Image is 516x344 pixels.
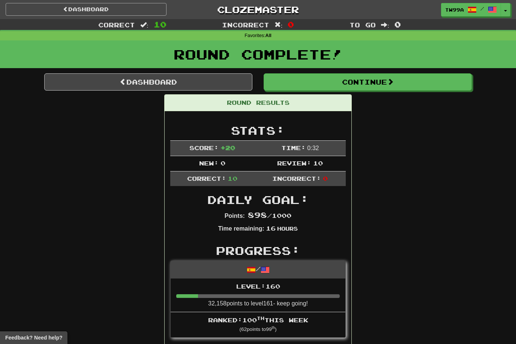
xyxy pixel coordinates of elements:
li: 32,158 points to level 161 - keep going! [171,278,345,312]
span: Tw99a [445,6,464,13]
span: Open feedback widget [5,334,62,341]
span: 0 [323,175,328,182]
span: 16 [266,225,276,232]
a: Dashboard [6,3,166,16]
span: 10 [313,159,323,167]
h2: Progress: [170,244,346,257]
a: Dashboard [44,73,252,91]
span: + 20 [220,144,235,151]
span: Incorrect [222,21,269,28]
h1: Round Complete! [3,47,513,62]
span: : [274,22,283,28]
span: New: [199,159,219,167]
button: Continue [264,73,472,91]
span: 0 [288,20,294,29]
span: Score: [189,144,219,151]
span: 10 [228,175,237,182]
small: Hours [277,225,298,232]
sup: th [257,316,264,321]
div: Round Results [165,95,351,111]
small: ( 62 points to 99 ) [239,326,276,332]
sup: th [272,326,275,330]
span: 898 [248,210,267,219]
span: : [140,22,148,28]
span: Correct [98,21,135,28]
span: / [480,6,484,11]
span: 10 [154,20,166,29]
span: / 1000 [248,212,291,219]
h2: Daily Goal: [170,194,346,206]
span: Correct: [187,175,226,182]
span: 0 [220,159,225,167]
span: Time: [281,144,306,151]
span: 0 : 32 [307,145,319,151]
span: 0 [394,20,401,29]
div: / [171,261,345,278]
strong: Time remaining: [218,225,264,232]
strong: Points: [225,213,245,219]
a: Clozemaster [178,3,339,16]
a: Tw99a / [441,3,501,16]
span: Level: 160 [236,283,280,290]
span: : [381,22,389,28]
span: Review: [277,159,311,167]
span: Incorrect: [272,175,321,182]
h2: Stats: [170,124,346,137]
span: To go [349,21,376,28]
strong: All [265,33,271,38]
span: Ranked: 100 this week [208,316,308,323]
